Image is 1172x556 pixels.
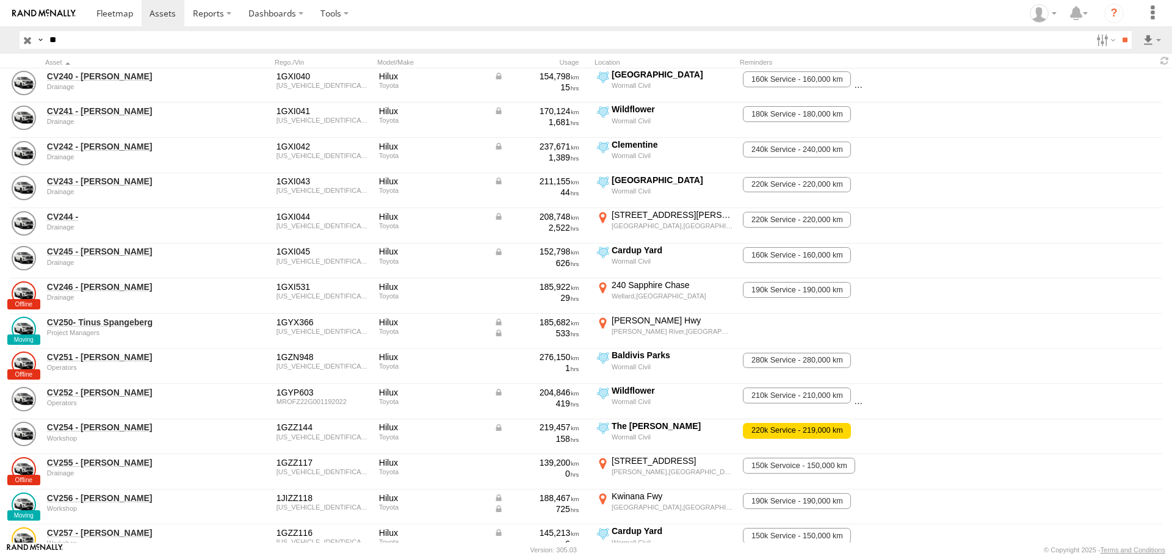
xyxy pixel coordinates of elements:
a: CV245 - [PERSON_NAME] [47,246,214,257]
div: Data from Vehicle CANbus [494,493,579,504]
div: Rego./Vin [275,58,372,67]
div: Hilux [379,71,485,82]
span: 210k Service - 210,000 km [743,388,851,403]
div: 185,922 [494,281,579,292]
div: Hilux [379,387,485,398]
div: MROFZ22G001192022 [277,398,371,405]
a: Terms and Conditions [1101,546,1165,554]
div: Wildflower [612,104,733,115]
div: MR0FB3CDX00290690 [277,152,371,159]
div: [STREET_ADDRESS][PERSON_NAME] [612,209,733,220]
div: Hilux [379,422,485,433]
div: 1GZZ117 [277,457,371,468]
div: Toyota [379,222,485,229]
div: 1GZZ144 [277,422,371,433]
div: Data from Vehicle CANbus [494,387,579,398]
div: Click to Sort [45,58,216,67]
a: CV242 - [PERSON_NAME] [47,141,214,152]
div: [PERSON_NAME],[GEOGRAPHIC_DATA] [612,468,733,476]
div: Clementine [612,139,733,150]
div: MR0HA3CD500448641 [277,328,371,335]
div: Hilux [379,317,485,328]
span: 190k Service - 190,000 km [743,493,851,509]
label: Click to View Current Location [595,385,735,418]
div: undefined [47,329,214,336]
div: 6 [494,538,579,549]
div: [PERSON_NAME] River,[GEOGRAPHIC_DATA] [612,327,733,336]
div: undefined [47,223,214,231]
div: Data from Vehicle CANbus [494,106,579,117]
div: 1GXI040 [277,71,371,82]
div: undefined [47,505,214,512]
img: rand-logo.svg [12,9,76,18]
div: [STREET_ADDRESS] [612,455,733,466]
div: Hilux [379,176,485,187]
div: [GEOGRAPHIC_DATA] [612,175,733,186]
div: undefined [47,469,214,477]
span: 190k Service - 190,000 km [743,282,851,298]
label: Click to View Current Location [595,350,735,383]
div: 1GXI045 [277,246,371,257]
div: Wormall Civil [612,363,733,371]
div: 1GZZ116 [277,527,371,538]
div: undefined [47,294,214,301]
div: Data from Vehicle CANbus [494,176,579,187]
a: View Asset Details [12,106,36,130]
i: ? [1104,4,1124,23]
div: Data from Vehicle CANbus [494,246,579,257]
div: Data from Vehicle CANbus [494,504,579,514]
div: 419 [494,398,579,409]
a: CV256 - [PERSON_NAME] [47,493,214,504]
div: Toyota [379,187,485,194]
a: CV240 - [PERSON_NAME] [47,71,214,82]
div: 29 [494,292,579,303]
div: Hilux [379,106,485,117]
div: Wormall Civil [612,538,733,547]
div: Data from Vehicle CANbus [494,328,579,339]
div: The [PERSON_NAME] [612,421,733,431]
div: undefined [47,259,214,266]
div: Wormall Civil [612,81,733,90]
span: 220k Service - 219,000 km [743,423,851,439]
div: Data from Vehicle CANbus [494,211,579,222]
div: MR0FB3CD900273279 [277,222,371,229]
label: Click to View Current Location [595,455,735,488]
div: Usage [492,58,590,67]
a: Visit our Website [7,544,63,556]
div: Toyota [379,328,485,335]
div: MR0KA3CC301168904 [277,468,371,475]
div: Toyota [379,398,485,405]
div: undefined [47,435,214,442]
div: Wormall Civil [612,433,733,441]
label: Click to View Current Location [595,175,735,208]
div: MR0FB3CD100273258 [277,258,371,265]
div: MR0FB3CD900273282 [277,117,371,124]
div: Hilux [379,457,485,468]
div: Data from Vehicle CANbus [494,422,579,433]
div: Wormall Civil [612,117,733,125]
span: 280k Service - 280,000 km [743,353,851,369]
a: View Asset Details [12,246,36,270]
div: Toyota [379,258,485,265]
span: 150k Service - 150,000 km [743,528,851,544]
div: 276,150 [494,352,579,363]
div: 1JIZZ118 [277,493,371,504]
div: Hilux [379,141,485,152]
a: CV243 - [PERSON_NAME] [47,176,214,187]
a: CV255 - [PERSON_NAME] [47,457,214,468]
a: View Asset Details [12,527,36,552]
div: MR0FZ22G301203420 [277,363,371,370]
a: View Asset Details [12,211,36,236]
div: Location [595,58,735,67]
label: Click to View Current Location [595,491,735,524]
a: CV241 - [PERSON_NAME] [47,106,214,117]
div: 240 Sapphire Chase [612,280,733,291]
div: MR0KA3CC601168556 [277,504,371,511]
div: © Copyright 2025 - [1044,546,1165,554]
label: Click to View Current Location [595,209,735,242]
label: Export results as... [1141,31,1162,49]
div: MR0KA3CC201168568 [277,538,371,546]
div: 15 [494,82,579,93]
label: Search Query [35,31,45,49]
a: View Asset Details [12,317,36,341]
